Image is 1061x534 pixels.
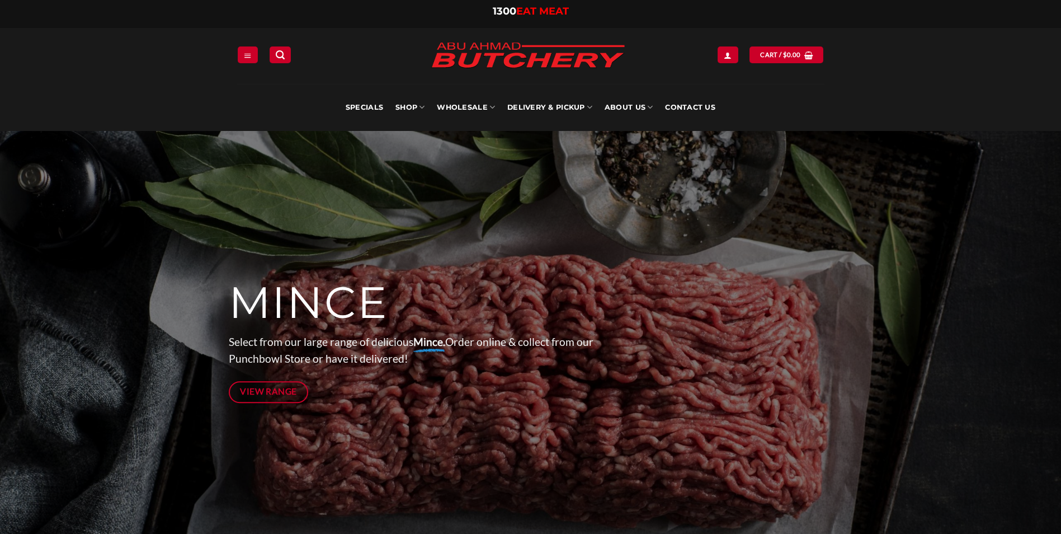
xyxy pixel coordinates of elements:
span: Select from our large range of delicious Order online & collect from our Punchbowl Store or have ... [229,335,593,366]
a: View cart [749,46,823,63]
a: Specials [346,84,383,131]
strong: Mince. [413,335,445,348]
img: Abu Ahmad Butchery [422,35,634,77]
bdi: 0.00 [783,51,801,58]
span: $ [783,50,787,60]
a: Contact Us [665,84,715,131]
a: Wholesale [437,84,495,131]
a: Delivery & Pickup [507,84,592,131]
a: View Range [229,381,309,403]
a: About Us [605,84,653,131]
span: 1300 [493,5,516,17]
a: Login [718,46,738,63]
a: SHOP [395,84,425,131]
span: View Range [240,385,297,399]
a: Search [270,46,291,63]
a: 1300EAT MEAT [493,5,569,17]
span: Cart / [760,50,800,60]
span: EAT MEAT [516,5,569,17]
a: Menu [238,46,258,63]
span: MINCE [229,276,388,330]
